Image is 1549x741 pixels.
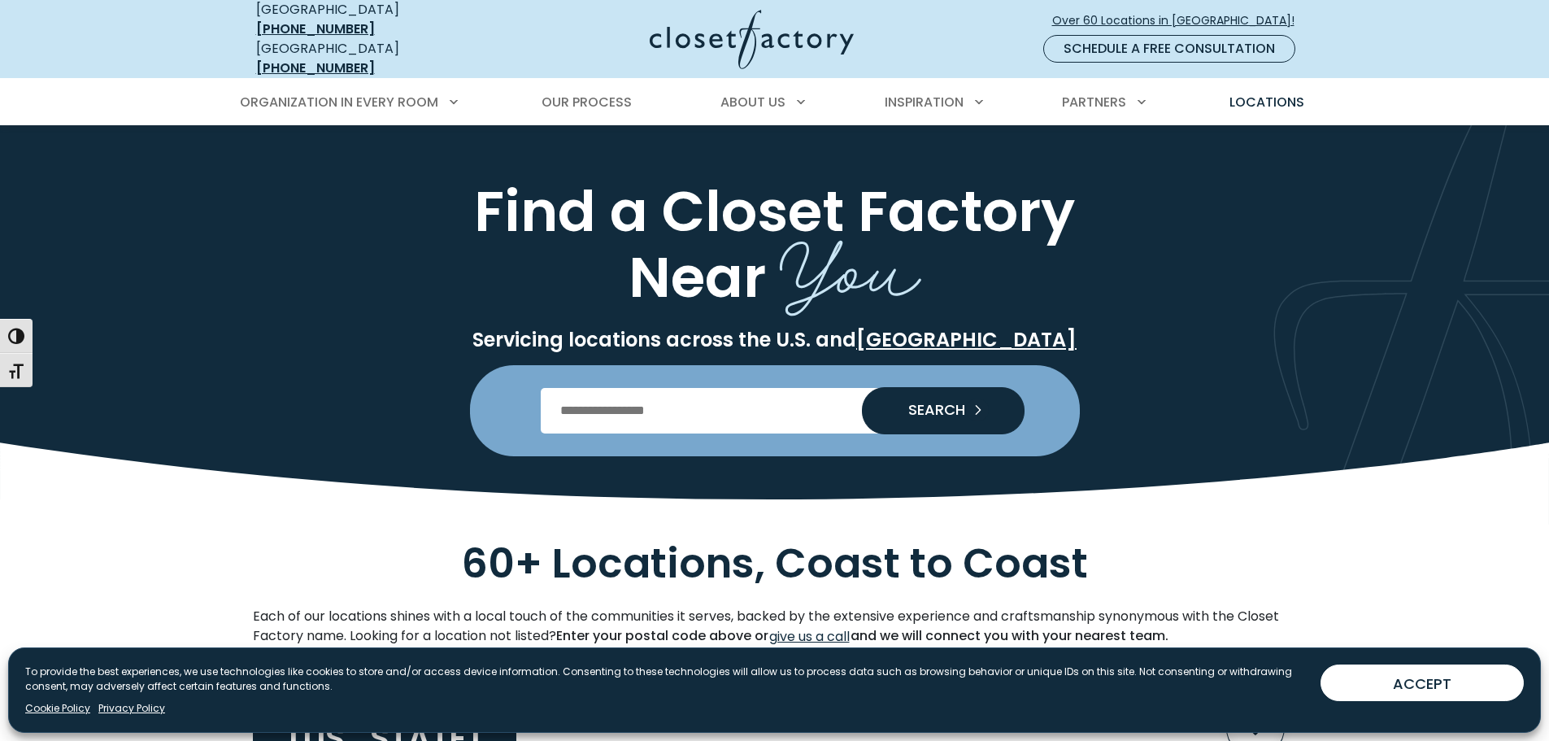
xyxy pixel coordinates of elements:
[895,403,965,417] span: SEARCH
[25,665,1308,694] p: To provide the best experiences, we use technologies like cookies to store and/or access device i...
[720,93,785,111] span: About Us
[862,387,1025,434] button: Search our Nationwide Locations
[474,172,1075,251] span: Find a Closet Factory
[1321,665,1524,701] button: ACCEPT
[253,328,1297,352] p: Servicing locations across the U.S. and
[1043,35,1295,63] a: Schedule a Free Consultation
[885,93,964,111] span: Inspiration
[253,607,1297,647] p: Each of our locations shines with a local touch of the communities it serves, backed by the exten...
[256,20,375,38] a: [PHONE_NUMBER]
[650,10,854,69] img: Closet Factory Logo
[1052,12,1308,29] span: Over 60 Locations in [GEOGRAPHIC_DATA]!
[98,701,165,716] a: Privacy Policy
[256,39,492,78] div: [GEOGRAPHIC_DATA]
[629,238,766,316] span: Near
[541,388,1008,434] input: Enter Postal Code
[856,326,1077,353] a: [GEOGRAPHIC_DATA]
[780,203,921,323] span: You
[556,626,1168,645] strong: Enter your postal code above or and we will connect you with your nearest team.
[228,80,1321,125] nav: Primary Menu
[1051,7,1308,35] a: Over 60 Locations in [GEOGRAPHIC_DATA]!
[240,93,438,111] span: Organization in Every Room
[1229,93,1304,111] span: Locations
[542,93,632,111] span: Our Process
[462,534,1088,592] span: 60+ Locations, Coast to Coast
[1062,93,1126,111] span: Partners
[256,59,375,77] a: [PHONE_NUMBER]
[25,701,90,716] a: Cookie Policy
[768,626,851,647] a: give us a call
